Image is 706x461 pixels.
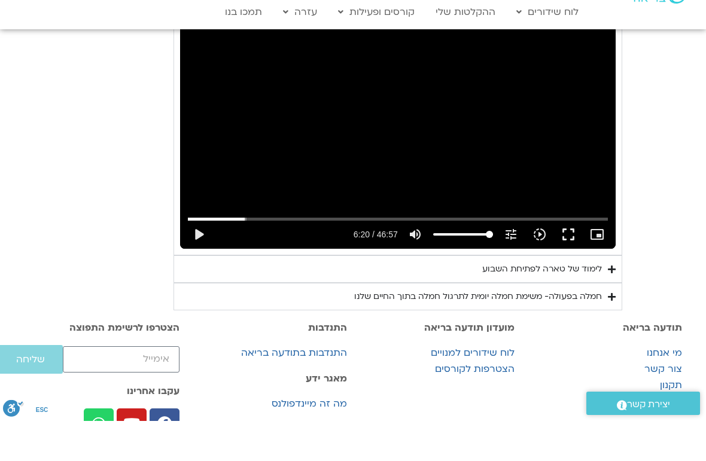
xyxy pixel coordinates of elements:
[24,426,179,436] h3: עקבו אחרינו
[359,385,515,401] a: לוח שידורים למנויים
[332,6,421,29] a: קורסים ופעילות
[359,401,515,417] a: הצטרפות לקורסים
[277,6,323,29] a: עזרה
[527,385,682,401] a: מי אנחנו
[174,295,622,323] summary: לימוד של טארה לפתיחת השבוע
[482,302,602,316] div: לימוד של טארה לפתיחת השבוע
[16,394,45,405] span: שליחה
[63,386,179,412] input: אימייל
[527,433,682,450] a: הצהרת נגישות
[435,401,515,417] span: הצטרפות לקורסים
[647,385,682,401] span: מי אנחנו
[431,385,515,401] span: לוח שידורים למנויים
[660,417,682,433] span: תקנון
[627,436,670,453] span: יצירת קשר
[430,6,501,29] a: ההקלטות שלי
[354,329,602,344] div: חמלה בפעולה- משימת חמלה יומית לתרגול חמלה בתוך החיים שלנו
[359,362,515,373] h3: מועדון תודעה בריאה
[430,41,501,63] a: ההקלטות שלי
[191,385,347,401] a: התנדבות בתודעה בריאה
[191,413,347,424] h3: מאגר ידע
[24,362,179,373] h3: הצטרפו לרשימת התפוצה
[527,401,682,417] a: צור קשר
[586,432,700,455] a: יצירת קשר
[272,436,347,452] span: מה זה מיינדפולנס
[277,41,323,63] a: עזרה
[510,41,585,63] a: לוח שידורים
[191,436,347,452] a: מה זה מיינדפולנס
[241,385,347,401] span: התנדבות בתודעה בריאה
[174,323,622,350] summary: חמלה בפעולה- משימת חמלה יומית לתרגול חמלה בתוך החיים שלנו
[332,41,421,63] a: קורסים ופעילות
[634,26,686,44] img: תודעה בריאה
[24,385,179,414] form: טופס חדש
[219,6,268,29] a: תמכו בנו
[219,41,268,63] a: תמכו בנו
[644,401,682,417] span: צור קשר
[527,362,682,373] h3: תודעה בריאה
[510,6,585,29] a: לוח שידורים
[527,417,682,433] a: תקנון
[191,362,347,373] h3: התנדבות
